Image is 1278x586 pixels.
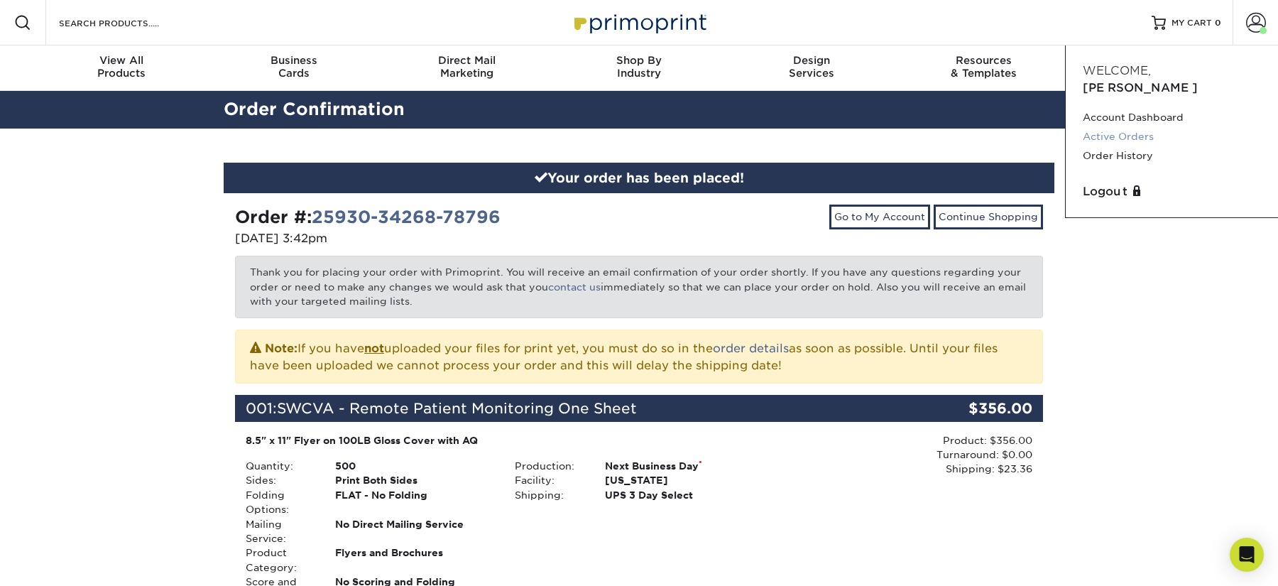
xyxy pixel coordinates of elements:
[312,207,501,227] a: 25930-34268-78796
[594,473,774,487] div: [US_STATE]
[504,459,594,473] div: Production:
[1215,18,1221,28] span: 0
[548,281,601,293] a: contact us
[381,54,553,67] span: Direct Mail
[364,342,384,355] b: not
[265,342,297,355] strong: Note:
[324,517,504,546] div: No Direct Mailing Service
[235,473,324,487] div: Sides:
[1083,108,1261,127] a: Account Dashboard
[324,488,504,517] div: FLAT - No Folding
[235,230,628,247] p: [DATE] 3:42pm
[235,546,324,575] div: Product Category:
[277,400,637,417] span: SWCVA - Remote Patient Monitoring One Sheet
[208,54,381,80] div: Cards
[1171,17,1212,29] span: MY CART
[1083,81,1198,94] span: [PERSON_NAME]
[381,54,553,80] div: Marketing
[829,205,930,229] a: Go to My Account
[908,395,1043,422] div: $356.00
[324,546,504,575] div: Flyers and Brochures
[235,459,324,473] div: Quantity:
[324,473,504,487] div: Print Both Sides
[235,256,1043,318] p: Thank you for placing your order with Primoprint. You will receive an email confirmation of your ...
[594,488,774,502] div: UPS 3 Day Select
[725,45,897,91] a: DesignServices
[235,207,501,227] strong: Order #:
[553,45,726,91] a: Shop ByIndustry
[1230,538,1264,572] div: Open Intercom Messenger
[897,54,1070,80] div: & Templates
[897,45,1070,91] a: Resources& Templates
[35,54,208,80] div: Products
[235,395,908,422] div: 001:
[725,54,897,80] div: Services
[58,14,196,31] input: SEARCH PRODUCTS.....
[774,433,1032,477] div: Product: $356.00 Turnaround: $0.00 Shipping: $23.36
[1083,146,1261,166] a: Order History
[504,473,594,487] div: Facility:
[250,339,1028,374] p: If you have uploaded your files for print yet, you must do so in the as soon as possible. Until y...
[213,97,1065,123] h2: Order Confirmation
[594,459,774,473] div: Next Business Day
[35,54,208,67] span: View All
[897,54,1070,67] span: Resources
[324,459,504,473] div: 500
[553,54,726,80] div: Industry
[1083,183,1261,200] a: Logout
[246,433,763,447] div: 8.5" x 11" Flyer on 100LB Gloss Cover with AQ
[934,205,1043,229] a: Continue Shopping
[725,54,897,67] span: Design
[35,45,208,91] a: View AllProducts
[381,45,553,91] a: Direct MailMarketing
[713,342,789,355] a: order details
[568,7,710,38] img: Primoprint
[1083,64,1151,77] span: Welcome,
[504,488,594,502] div: Shipping:
[208,45,381,91] a: BusinessCards
[1083,127,1261,146] a: Active Orders
[553,54,726,67] span: Shop By
[208,54,381,67] span: Business
[235,517,324,546] div: Mailing Service:
[235,488,324,517] div: Folding Options:
[224,163,1054,194] div: Your order has been placed!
